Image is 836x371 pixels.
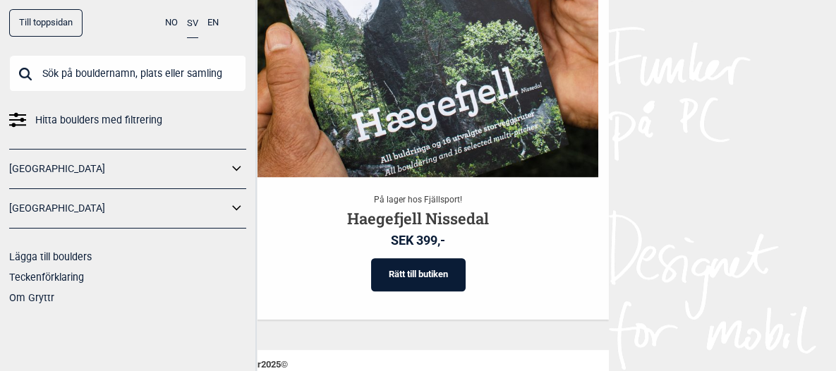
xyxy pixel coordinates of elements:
p: På lager hos Fjällsport! [238,191,598,208]
button: EN [207,9,219,37]
a: Till toppsidan [9,9,83,37]
h2: Haegefjell Nissedal [238,208,598,230]
a: Lägga till boulders [9,251,92,262]
p: SEK 399,- [238,230,598,251]
span: Hitta boulders med filtrering [35,110,162,130]
a: Rätt till butiken [371,258,466,291]
a: Om Gryttr [9,292,54,303]
input: Sök på bouldernamn, plats eller samling [9,55,246,92]
a: Teckenförklaring [9,272,84,283]
a: [GEOGRAPHIC_DATA] [9,159,228,179]
a: Hitta boulders med filtrering [9,110,246,130]
a: [GEOGRAPHIC_DATA] [9,198,228,219]
button: SV [187,9,198,38]
button: NO [165,9,178,37]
